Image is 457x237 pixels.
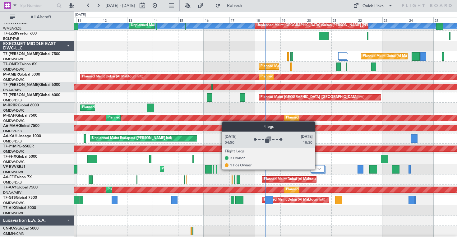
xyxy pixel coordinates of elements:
a: M-AMBRGlobal 5000 [3,73,40,77]
img: arrow-gray.svg [317,168,321,170]
button: All Aircraft [7,12,67,22]
div: 12 [102,17,127,23]
span: M-AMBR [3,73,19,77]
span: T7-LZZI [3,32,16,35]
span: T7-[PERSON_NAME] [3,83,39,87]
a: OMDW/DWC [3,77,25,82]
div: 14 [153,17,178,23]
a: OMDW/DWC [3,149,25,154]
a: A6-MAHGlobal 7500 [3,124,39,128]
a: T7-AAYGlobal 7500 [3,186,38,189]
div: 23 [382,17,408,23]
a: OMDB/DXB [3,129,22,133]
a: T7-GTSGlobal 7500 [3,196,37,200]
span: T7-[PERSON_NAME] [3,93,39,97]
a: T7-FHXGlobal 5000 [3,155,37,159]
div: Planned Maint Dubai (Al Maktoum Intl) [286,113,347,123]
a: OMDW/DWC [3,211,25,216]
a: VP-BVVBBJ1 [3,165,25,169]
a: GMMN/CMN [3,231,25,236]
div: Planned Maint [GEOGRAPHIC_DATA] ([GEOGRAPHIC_DATA][PERSON_NAME]) [224,154,350,164]
div: Quick Links [362,3,384,9]
a: OMDB/DXB [3,98,22,103]
a: T7-P1MPG-650ER [3,145,34,148]
div: Unplanned Maint Budapest ([PERSON_NAME] Intl) [92,134,172,143]
span: T7-GTS [3,196,16,200]
a: A6-KAHLineage 1000 [3,134,41,138]
a: WMSA/SZB [3,26,21,31]
span: VP-BVV [3,165,16,169]
span: M-RAFI [3,114,16,118]
div: 13 [127,17,153,23]
div: Planned Maint Dubai (Al Maktoum Intl) [264,195,325,205]
div: 18 [255,17,280,23]
a: OMDW/DWC [3,118,25,123]
a: T7-LZZIPraetor 600 [3,32,37,35]
span: T7-ELLY [3,21,17,25]
span: T7-ONEX [3,63,20,66]
span: T7-[PERSON_NAME] [3,52,39,56]
span: A6-MAH [3,124,18,128]
a: T7-[PERSON_NAME]Global 6000 [3,83,60,87]
div: Planned Maint Dubai (Al Maktoum Intl) [162,165,223,174]
a: T7-AIXGlobal 5000 [3,206,36,210]
span: M-RRRR [3,104,18,107]
div: Planned Maint Dubai (Al Maktoum Intl) [363,52,424,61]
div: [DATE] [75,12,86,18]
a: OMDW/DWC [3,201,25,205]
div: 19 [280,17,306,23]
div: Planned Maint Dubai (Al Maktoum Intl) [264,175,325,184]
a: T7-ONEXFalcon 8X [3,63,37,66]
a: T7-[PERSON_NAME]Global 7500 [3,52,60,56]
span: [DATE] - [DATE] [106,3,135,8]
span: T7-P1MP [3,145,19,148]
a: A6-EFIFalcon 7X [3,175,32,179]
a: OMDW/DWC [3,57,25,62]
div: Planned Maint Dubai (Al Maktoum Intl) [108,113,169,123]
div: 21 [331,17,357,23]
span: T7-FHX [3,155,16,159]
a: CN-KASGlobal 5000 [3,227,39,230]
a: OMDW/DWC [3,170,25,174]
div: Planned Maint Geneva (Cointrin) [261,62,312,71]
div: Planned Maint Southend [82,103,121,112]
a: OMDW/DWC [3,67,25,72]
div: Planned Maint [GEOGRAPHIC_DATA] ([GEOGRAPHIC_DATA] Intl) [261,93,364,102]
a: DNAA/ABV [3,88,21,92]
div: Planned Maint Dubai (Al Maktoum Intl) [108,185,169,194]
a: EGLF/FAB [3,36,19,41]
span: T7-AAY [3,186,16,189]
div: Planned Maint Dubai (Al Maktoum Intl) [286,185,347,194]
a: OMDB/DXB [3,180,22,185]
a: M-RRRRGlobal 6000 [3,104,39,107]
a: OMDW/DWC [3,160,25,164]
a: OMDB/DXB [3,139,22,144]
button: Quick Links [350,1,396,11]
a: T7-ELLYG-550 [3,21,27,25]
a: DNAA/ABV [3,190,21,195]
div: 11 [76,17,102,23]
div: 15 [178,17,204,23]
span: CN-KAS [3,227,17,230]
div: 20 [306,17,331,23]
a: T7-[PERSON_NAME]Global 6000 [3,93,60,97]
button: Refresh [212,1,250,11]
a: OMDW/DWC [3,108,25,113]
div: 24 [408,17,433,23]
div: 17 [229,17,255,23]
div: Unplanned Maint [GEOGRAPHIC_DATA] (Sultan [PERSON_NAME] [PERSON_NAME] - Subang) [131,21,280,30]
a: M-RAFIGlobal 7500 [3,114,37,118]
div: 22 [357,17,382,23]
div: 16 [204,17,229,23]
span: All Aircraft [16,15,66,19]
span: A6-EFI [3,175,15,179]
span: A6-KAH [3,134,17,138]
span: Refresh [222,3,248,8]
input: Trip Number [19,1,55,10]
div: Unplanned Maint [GEOGRAPHIC_DATA] (Sultan [PERSON_NAME] [PERSON_NAME] - Subang) [256,21,406,30]
div: Planned Maint Dubai (Al Maktoum Intl) [261,72,322,81]
div: Planned Maint Dubai (Al Maktoum Intl) [82,72,143,81]
span: T7-AIX [3,206,15,210]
